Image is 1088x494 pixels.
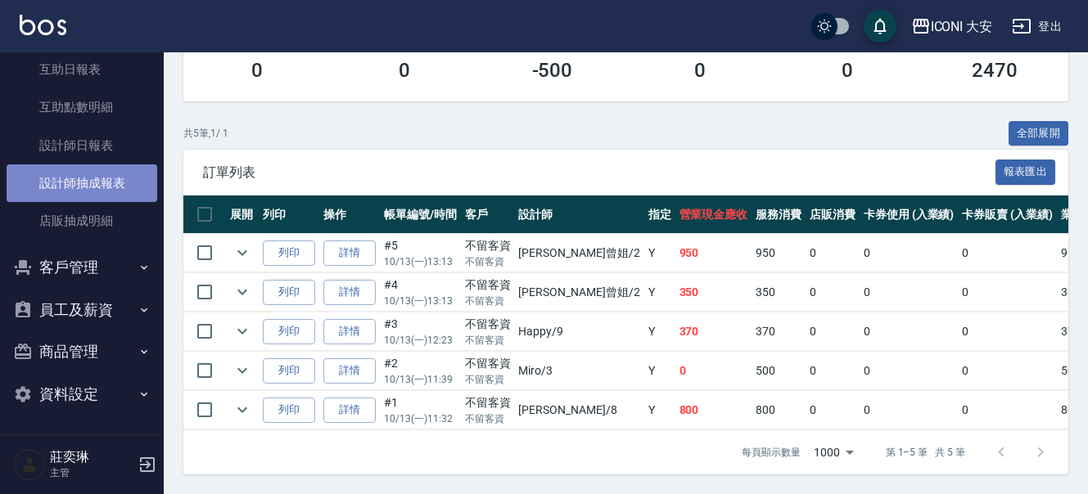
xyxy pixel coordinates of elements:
[675,352,752,390] td: 0
[465,355,511,372] div: 不留客資
[465,316,511,333] div: 不留客資
[644,234,675,272] td: Y
[384,411,457,426] p: 10/13 (一) 11:32
[886,445,965,460] p: 第 1–5 筆 共 5 筆
[399,59,410,82] h3: 0
[7,51,157,88] a: 互助日報表
[7,127,157,164] a: 設計師日報表
[323,358,376,384] a: 詳情
[675,391,752,429] td: 800
[13,448,46,481] img: Person
[842,59,853,82] h3: 0
[752,391,806,429] td: 800
[465,372,511,387] p: 不留客資
[958,312,1057,351] td: 0
[380,195,461,234] th: 帳單編號/時間
[752,352,806,390] td: 500
[384,254,457,269] p: 10/13 (一) 13:13
[461,195,515,234] th: 客戶
[465,237,511,254] div: 不留客資
[7,289,157,331] button: 員工及薪資
[319,195,380,234] th: 操作
[50,465,133,480] p: 主管
[465,276,511,294] div: 不留客資
[323,397,376,423] a: 詳情
[384,333,457,348] p: 10/13 (一) 12:23
[380,352,461,390] td: #2
[514,195,643,234] th: 設計師
[806,352,860,390] td: 0
[644,391,675,429] td: Y
[230,319,255,344] button: expand row
[864,10,896,43] button: save
[806,312,860,351] td: 0
[995,164,1056,179] a: 報表匯出
[7,88,157,126] a: 互助點數明細
[203,164,995,181] span: 訂單列表
[230,358,255,383] button: expand row
[20,15,66,35] img: Logo
[995,159,1056,185] button: 報表匯出
[514,352,643,390] td: Miro /3
[7,330,157,373] button: 商品管理
[860,234,959,272] td: 0
[532,59,573,82] h3: -500
[263,319,315,344] button: 列印
[807,430,860,474] div: 1000
[644,195,675,234] th: 指定
[931,16,993,37] div: ICONI 大安
[644,312,675,351] td: Y
[263,358,315,384] button: 列印
[263,240,315,266] button: 列印
[259,195,319,234] th: 列印
[7,202,157,240] a: 店販抽成明細
[860,195,959,234] th: 卡券使用 (入業績)
[806,234,860,272] td: 0
[860,312,959,351] td: 0
[230,280,255,304] button: expand row
[860,273,959,312] td: 0
[380,391,461,429] td: #1
[752,312,806,351] td: 370
[860,391,959,429] td: 0
[644,352,675,390] td: Y
[1009,121,1069,146] button: 全部展開
[465,411,511,426] p: 不留客資
[958,273,1057,312] td: 0
[263,280,315,305] button: 列印
[694,59,706,82] h3: 0
[384,294,457,308] p: 10/13 (一) 13:13
[675,234,752,272] td: 950
[380,273,461,312] td: #4
[465,294,511,308] p: 不留客資
[905,10,1000,43] button: ICONI 大安
[675,312,752,351] td: 370
[752,273,806,312] td: 350
[514,273,643,312] td: [PERSON_NAME]曾姐 /2
[860,352,959,390] td: 0
[323,240,376,266] a: 詳情
[644,273,675,312] td: Y
[752,195,806,234] th: 服務消費
[50,449,133,465] h5: 莊奕琳
[958,234,1057,272] td: 0
[514,391,643,429] td: [PERSON_NAME] /8
[514,234,643,272] td: [PERSON_NAME]曾姐 /2
[230,397,255,422] button: expand row
[675,273,752,312] td: 350
[230,240,255,265] button: expand row
[806,273,860,312] td: 0
[7,373,157,415] button: 資料設定
[7,164,157,202] a: 設計師抽成報表
[958,352,1057,390] td: 0
[465,254,511,269] p: 不留客資
[380,234,461,272] td: #5
[380,312,461,351] td: #3
[806,195,860,234] th: 店販消費
[465,394,511,411] div: 不留客資
[251,59,263,82] h3: 0
[675,195,752,234] th: 營業現金應收
[958,391,1057,429] td: 0
[226,195,259,234] th: 展開
[465,333,511,348] p: 不留客資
